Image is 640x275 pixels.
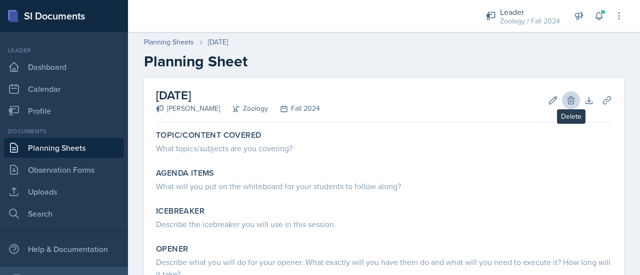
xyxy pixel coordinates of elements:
[156,218,612,230] div: Describe the icebreaker you will use in this session.
[4,127,124,136] div: Documents
[500,16,560,26] div: Zoology / Fall 2024
[156,168,214,178] label: Agenda items
[156,103,220,114] div: [PERSON_NAME]
[156,86,320,104] h2: [DATE]
[156,244,188,254] label: Opener
[4,46,124,55] div: Leader
[268,103,320,114] div: Fall 2024
[156,130,261,140] label: Topic/Content Covered
[156,180,612,192] div: What will you put on the whiteboard for your students to follow along?
[156,206,204,216] label: Icebreaker
[4,138,124,158] a: Planning Sheets
[4,239,124,259] div: Help & Documentation
[4,57,124,77] a: Dashboard
[4,160,124,180] a: Observation Forms
[220,103,268,114] div: Zoology
[208,37,228,47] div: [DATE]
[4,204,124,224] a: Search
[4,79,124,99] a: Calendar
[562,91,580,109] button: Delete
[156,142,612,154] div: What topics/subjects are you covering?
[144,52,624,70] h2: Planning Sheet
[144,37,194,47] a: Planning Sheets
[4,182,124,202] a: Uploads
[4,101,124,121] a: Profile
[500,6,560,18] div: Leader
